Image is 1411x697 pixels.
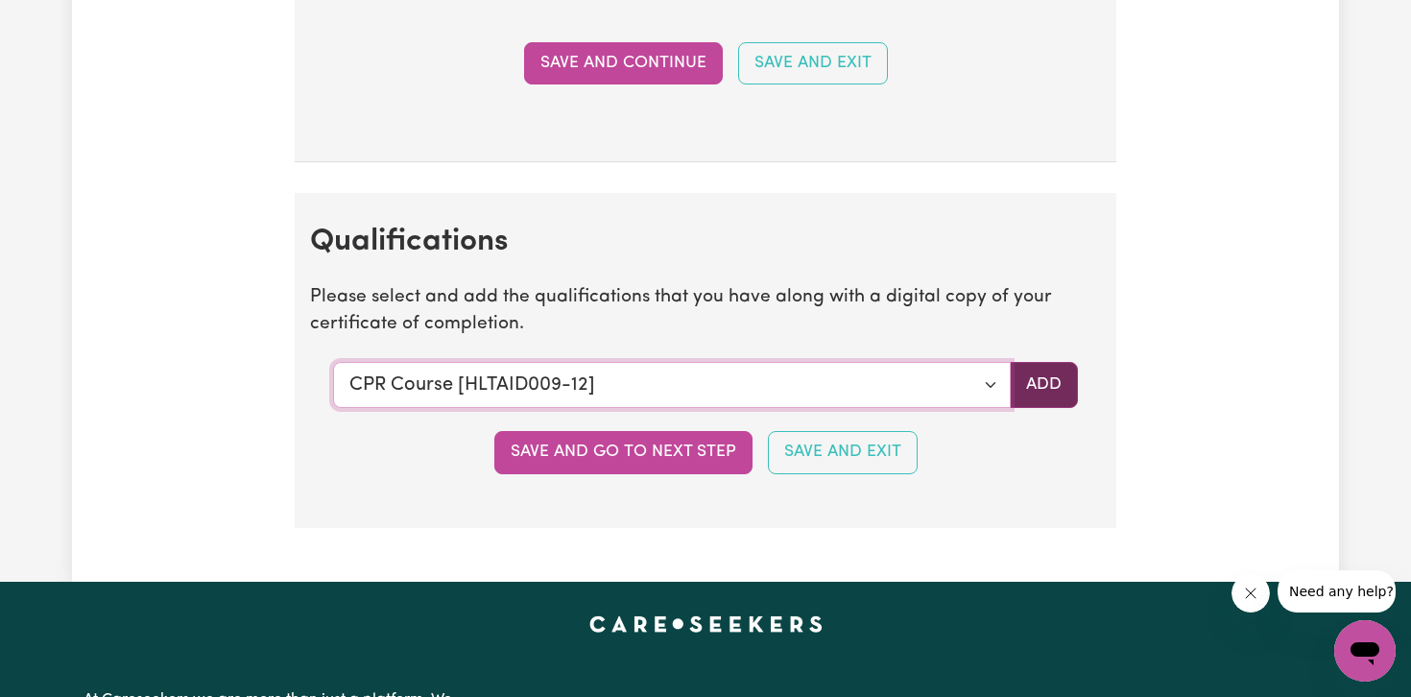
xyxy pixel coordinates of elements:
button: Save and go to next step [494,431,753,473]
button: Add selected qualification [1010,362,1078,408]
iframe: Message from company [1278,570,1396,613]
iframe: Close message [1232,574,1270,613]
iframe: Button to launch messaging window [1334,620,1396,682]
h2: Qualifications [310,224,1101,260]
button: Save and Exit [768,431,918,473]
button: Save and Continue [524,42,723,84]
a: Careseekers home page [589,616,823,632]
button: Save and Exit [738,42,888,84]
p: Please select and add the qualifications that you have along with a digital copy of your certific... [310,284,1101,340]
